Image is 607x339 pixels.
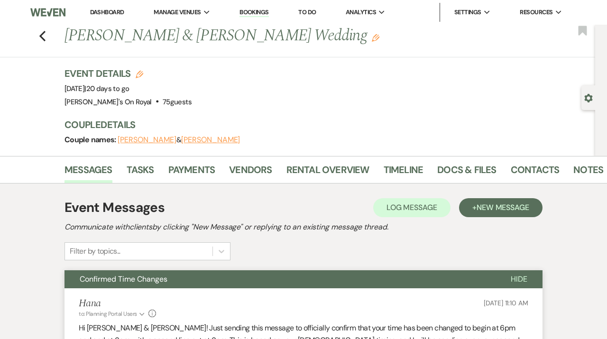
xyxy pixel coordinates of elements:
[64,25,485,47] h1: [PERSON_NAME] & [PERSON_NAME] Wedding
[484,299,528,307] span: [DATE] 11:10 AM
[511,274,527,284] span: Hide
[584,93,593,102] button: Open lead details
[86,84,129,93] span: 20 days to go
[239,8,269,17] a: Bookings
[154,8,201,17] span: Manage Venues
[90,8,124,16] a: Dashboard
[346,8,376,17] span: Analytics
[79,298,156,310] h5: Hana
[79,310,146,318] button: to: Planning Portal Users
[64,67,192,80] h3: Event Details
[459,198,543,217] button: +New Message
[79,310,137,318] span: to: Planning Portal Users
[64,118,586,131] h3: Couple Details
[163,97,192,107] span: 75 guests
[298,8,316,16] a: To Do
[84,84,129,93] span: |
[286,162,369,183] a: Rental Overview
[386,202,437,212] span: Log Message
[229,162,272,183] a: Vendors
[30,2,65,22] img: Weven Logo
[80,274,167,284] span: Confirmed Time Changes
[127,162,154,183] a: Tasks
[573,162,603,183] a: Notes
[64,97,152,107] span: [PERSON_NAME]'s On Royal
[373,198,451,217] button: Log Message
[118,136,176,144] button: [PERSON_NAME]
[372,33,379,42] button: Edit
[64,162,112,183] a: Messages
[477,202,529,212] span: New Message
[520,8,552,17] span: Resources
[64,221,543,233] h2: Communicate with clients by clicking "New Message" or replying to an existing message thread.
[64,270,496,288] button: Confirmed Time Changes
[437,162,496,183] a: Docs & Files
[454,8,481,17] span: Settings
[64,84,129,93] span: [DATE]
[384,162,423,183] a: Timeline
[168,162,215,183] a: Payments
[511,162,560,183] a: Contacts
[496,270,543,288] button: Hide
[70,246,120,257] div: Filter by topics...
[118,135,240,145] span: &
[181,136,240,144] button: [PERSON_NAME]
[64,135,118,145] span: Couple names:
[64,198,165,218] h1: Event Messages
